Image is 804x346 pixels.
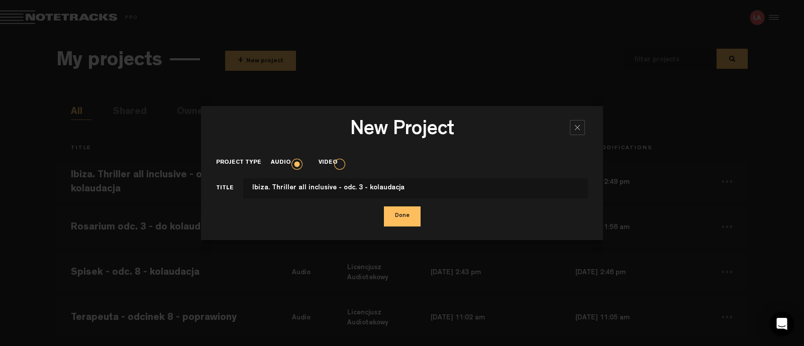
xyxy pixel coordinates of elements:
[319,159,347,167] label: Video
[216,120,588,145] h3: New Project
[271,159,300,167] label: Audio
[216,184,243,196] label: Title
[384,206,421,226] button: Done
[770,312,794,336] div: Open Intercom Messenger
[243,178,588,198] input: This field cannot contain only space(s)
[216,159,271,167] label: Project type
